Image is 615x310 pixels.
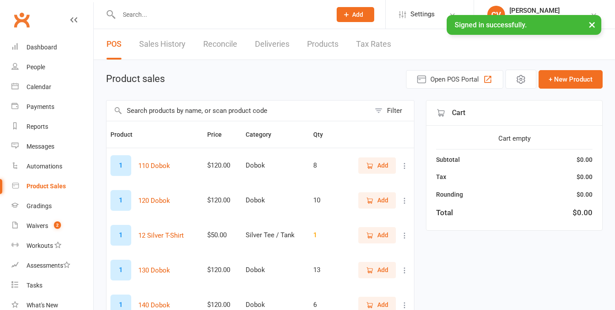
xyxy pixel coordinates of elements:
div: 10 [313,197,338,204]
span: Category [246,131,281,138]
div: $120.00 [207,162,238,169]
div: 1 [313,232,338,239]
div: Total [436,207,453,219]
div: Messages [27,143,54,150]
div: 1 [110,260,131,280]
span: Signed in successfully. [455,21,527,29]
button: 12 Silver T-Shirt [138,230,184,241]
input: Search... [116,8,325,21]
button: Add [358,157,396,173]
button: Filter [370,101,414,121]
a: Deliveries [255,29,289,60]
button: Open POS Portal [406,70,503,89]
a: Sales History [139,29,186,60]
div: Automations [27,163,62,170]
div: Payments [27,103,54,110]
div: Dobok [246,162,305,169]
div: Workouts [27,242,53,249]
div: Gradings [27,202,52,209]
button: × [584,15,600,34]
div: Tasks [27,282,42,289]
a: Reports [11,117,93,137]
input: Search products by name, or scan product code [106,101,370,121]
div: $50.00 [207,232,238,239]
a: Reconcile [203,29,237,60]
a: Workouts [11,236,93,256]
button: Price [207,129,232,140]
div: Tax [436,172,446,182]
h1: Product sales [106,74,165,84]
div: Cart [426,101,602,126]
div: 1 [110,225,131,246]
button: Add [358,192,396,208]
div: CV [487,6,505,23]
div: $120.00 [207,197,238,204]
span: Product [110,131,142,138]
button: Add [337,7,374,22]
div: Dobok [246,197,305,204]
a: Assessments [11,256,93,276]
div: Rounding [436,190,463,199]
button: Product [110,129,142,140]
span: Add [377,265,388,275]
button: 120 Dobok [138,195,170,206]
a: Waivers 2 [11,216,93,236]
a: Automations [11,157,93,176]
div: Subtotal [436,155,460,164]
div: Product Sales [27,183,66,190]
span: Add [377,195,388,205]
button: 130 Dobok [138,265,170,276]
button: Add [358,227,396,243]
span: Qty [313,131,333,138]
a: Tasks [11,276,93,295]
div: $0.00 [577,190,592,199]
div: [PERSON_NAME] Martial Arts [509,15,590,22]
span: Settings [410,4,435,24]
button: 110 Dobok [138,161,170,171]
div: 13 [313,266,338,274]
div: $120.00 [207,266,238,274]
div: 6 [313,301,338,309]
a: Calendar [11,77,93,97]
a: POS [106,29,121,60]
button: Category [246,129,281,140]
span: Add [377,300,388,310]
div: Dobok [246,301,305,309]
div: Cart empty [436,133,592,144]
button: Qty [313,129,333,140]
span: Open POS Portal [430,74,479,85]
div: Calendar [27,83,51,90]
div: [PERSON_NAME] [509,7,590,15]
span: Add [352,11,363,18]
div: $0.00 [577,172,592,182]
a: Product Sales [11,176,93,196]
div: Dobok [246,266,305,274]
div: Waivers [27,222,48,229]
span: 2 [54,221,61,229]
span: Add [377,230,388,240]
div: Filter [387,105,402,116]
div: Silver Tee / Tank [246,232,305,239]
div: Reports [27,123,48,130]
div: $120.00 [207,301,238,309]
div: Assessments [27,262,70,269]
div: Dashboard [27,44,57,51]
div: $0.00 [577,155,592,164]
a: Dashboard [11,37,93,57]
button: + New Product [539,70,603,89]
div: What's New [27,302,58,309]
div: People [27,63,45,71]
span: Price [207,131,232,138]
div: $0.00 [573,207,592,219]
a: Gradings [11,196,93,216]
a: Payments [11,97,93,117]
a: Clubworx [11,9,33,31]
button: Add [358,262,396,278]
a: People [11,57,93,77]
div: 8 [313,162,338,169]
a: Products [307,29,338,60]
a: Tax Rates [356,29,391,60]
span: Add [377,161,388,170]
div: 1 [110,155,131,176]
a: Messages [11,137,93,157]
